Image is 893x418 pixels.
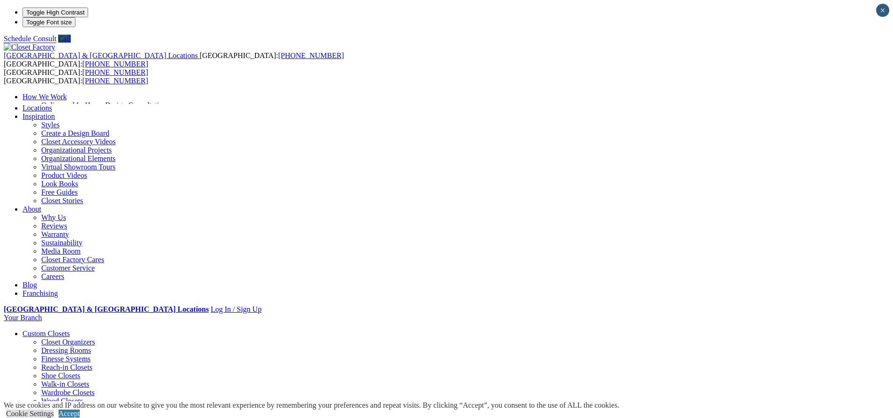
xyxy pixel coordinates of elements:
a: Log In / Sign Up [210,305,261,313]
a: Sustainability [41,239,83,247]
a: [PHONE_NUMBER] [83,77,148,85]
a: Wardrobe Closets [41,389,95,396]
a: Inspiration [23,112,55,120]
img: Closet Factory [4,43,55,51]
button: Close [876,4,889,17]
a: Why Us [41,213,66,221]
a: Wood Closets [41,397,83,405]
button: Toggle High Contrast [23,7,88,17]
a: Media Room [41,247,81,255]
a: Reach-in Closets [41,363,92,371]
button: Toggle Font size [23,17,75,27]
a: Franchising [23,289,58,297]
a: Careers [41,272,64,280]
span: Toggle Font size [26,19,72,26]
a: Dressing Rooms [41,346,91,354]
a: Locations [23,104,52,112]
div: We use cookies and IP address on our website to give you the most relevant experience by remember... [4,401,619,410]
span: [GEOGRAPHIC_DATA] & [GEOGRAPHIC_DATA] Locations [4,51,198,59]
a: Your Branch [4,314,42,322]
a: Warranty [41,230,69,238]
a: [PHONE_NUMBER] [278,51,344,59]
a: Virtual Showroom Tours [41,163,116,171]
a: Finesse Systems [41,355,90,363]
a: Closet Factory Cares [41,256,104,264]
a: Schedule Consult [4,35,56,43]
span: Toggle High Contrast [26,9,84,16]
a: Call [58,35,71,43]
a: Closet Stories [41,197,83,205]
a: Reviews [41,222,67,230]
a: Styles [41,121,60,129]
a: Customer Service [41,264,95,272]
span: [GEOGRAPHIC_DATA]: [GEOGRAPHIC_DATA]: [4,51,344,68]
a: Product Videos [41,171,87,179]
a: [GEOGRAPHIC_DATA] & [GEOGRAPHIC_DATA] Locations [4,51,200,59]
a: Accept [59,410,80,418]
a: Closet Organizers [41,338,95,346]
a: About [23,205,41,213]
a: Shoe Closets [41,372,80,380]
a: Blog [23,281,37,289]
a: How We Work [23,93,67,101]
a: Organizational Elements [41,154,115,162]
a: Online and In-Home Design Consultations [41,101,170,109]
a: Custom Closets [23,330,70,337]
a: Look Books [41,180,78,188]
a: Closet Accessory Videos [41,138,116,146]
a: Free Guides [41,188,78,196]
a: Create a Design Board [41,129,109,137]
a: [PHONE_NUMBER] [83,60,148,68]
a: Walk-in Closets [41,380,89,388]
a: [PHONE_NUMBER] [83,68,148,76]
a: [GEOGRAPHIC_DATA] & [GEOGRAPHIC_DATA] Locations [4,305,209,313]
a: Cookie Settings [6,410,54,418]
a: Organizational Projects [41,146,112,154]
span: [GEOGRAPHIC_DATA]: [GEOGRAPHIC_DATA]: [4,68,148,85]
